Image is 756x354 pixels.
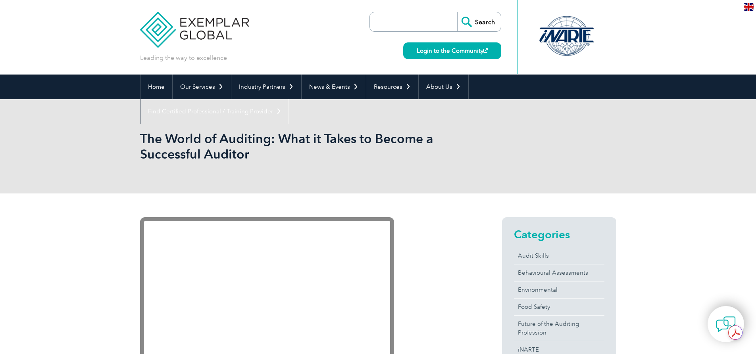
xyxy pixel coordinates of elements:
[514,281,604,298] a: Environmental
[744,3,754,11] img: en
[457,12,501,31] input: Search
[483,48,488,53] img: open_square.png
[231,75,301,99] a: Industry Partners
[514,299,604,315] a: Food Safety
[514,264,604,281] a: Behavioural Assessments
[302,75,366,99] a: News & Events
[419,75,468,99] a: About Us
[514,316,604,341] a: Future of the Auditing Profession
[140,75,172,99] a: Home
[514,247,604,264] a: Audit Skills
[366,75,418,99] a: Resources
[173,75,231,99] a: Our Services
[140,99,289,124] a: Find Certified Professional / Training Provider
[140,131,445,162] h1: The World of Auditing: What it Takes to Become a Successful Auditor
[140,54,227,62] p: Leading the way to excellence
[716,314,736,334] img: contact-chat.png
[514,228,604,241] h2: Categories
[403,42,501,59] a: Login to the Community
